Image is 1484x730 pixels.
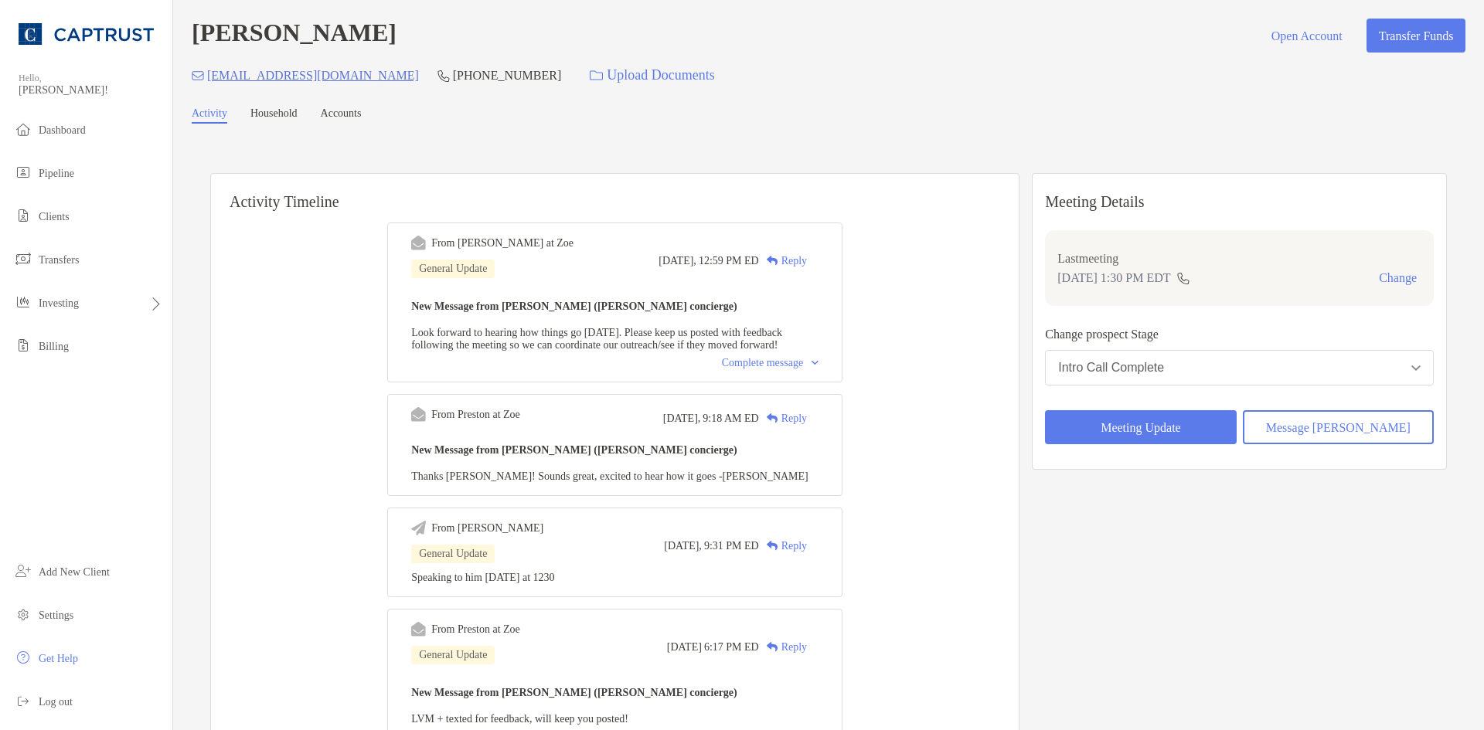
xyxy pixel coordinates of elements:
[250,107,298,124] a: Household
[1058,361,1164,375] div: Intro Call Complete
[19,84,163,97] span: [PERSON_NAME]!
[1243,410,1434,444] button: Message [PERSON_NAME]
[39,254,79,266] span: Transfers
[431,409,520,421] div: From Preston at Zoe
[431,623,520,636] div: From Preston at Zoe
[812,361,819,365] img: Chevron icon
[1176,272,1190,284] img: communication type
[39,653,78,664] span: Get Help
[1374,270,1421,286] button: Change
[431,522,543,535] div: From [PERSON_NAME]
[39,124,86,136] span: Dashboard
[580,59,724,92] a: Upload Documents
[411,521,426,535] img: Event icon
[39,341,69,352] span: Billing
[1057,268,1170,287] p: [DATE] 1:30 PM EDT
[192,71,204,80] img: Email Icon
[411,622,426,637] img: Event icon
[437,70,450,82] img: Phone Icon
[453,66,561,85] p: [PHONE_NUMBER]
[39,168,74,179] span: Pipeline
[411,407,426,422] img: Event icon
[704,540,759,552] span: 9:31 PM ED
[411,327,782,351] span: Look forward to hearing how things go [DATE]. Please keep us posted with feedback following the m...
[759,410,807,426] div: Reply
[767,256,778,266] img: Reply icon
[211,174,1019,211] h6: Activity Timeline
[411,300,737,312] b: New Message from [PERSON_NAME] ([PERSON_NAME] concierge)
[411,545,495,563] div: General Update
[39,609,73,621] span: Settings
[411,236,426,250] img: Event icon
[321,107,362,124] a: Accounts
[1045,410,1236,444] button: Meeting Update
[19,6,154,62] img: CAPTRUST Logo
[664,540,702,552] span: [DATE],
[411,470,808,482] span: Thanks [PERSON_NAME]! Sounds great, excited to hear how it goes -[PERSON_NAME]
[659,255,696,267] span: [DATE],
[14,691,32,710] img: logout icon
[192,107,227,124] a: Activity
[663,413,701,425] span: [DATE],
[1259,19,1354,53] button: Open Account
[14,250,32,268] img: transfers icon
[759,538,807,554] div: Reply
[722,357,819,369] div: Complete message
[703,413,758,425] span: 9:18 AM ED
[767,413,778,423] img: Reply icon
[39,211,70,222] span: Clients
[39,566,110,578] span: Add New Client
[1367,19,1465,53] button: Transfer Funds
[14,293,32,311] img: investing icon
[14,336,32,355] img: billing icon
[1045,324,1434,344] p: Change prospect Stage
[1045,350,1434,385] button: Intro Call Complete
[699,255,759,267] span: 12:59 PM ED
[590,70,603,81] img: button icon
[767,642,778,652] img: Reply icon
[39,297,79,309] span: Investing
[767,541,778,551] img: Reply icon
[431,237,574,250] div: From [PERSON_NAME] at Zoe
[759,639,807,655] div: Reply
[14,163,32,182] img: pipeline icon
[14,120,32,138] img: dashboard icon
[411,646,495,664] div: General Update
[39,696,73,708] span: Log out
[1057,249,1421,268] p: Last meeting
[411,572,554,583] span: Speaking to him [DATE] at 1230
[411,444,737,456] b: New Message from [PERSON_NAME] ([PERSON_NAME] concierge)
[14,605,32,623] img: settings icon
[411,713,628,725] span: LVM + texted for feedback, will keep you posted!
[14,648,32,667] img: get-help icon
[759,253,807,269] div: Reply
[667,641,702,654] span: [DATE]
[1411,365,1421,371] img: Open dropdown arrow
[1045,192,1434,212] p: Meeting Details
[207,66,419,85] p: [EMAIL_ADDRESS][DOMAIN_NAME]
[411,687,737,698] b: New Message from [PERSON_NAME] ([PERSON_NAME] concierge)
[411,260,495,278] div: General Update
[14,562,32,580] img: add_new_client icon
[704,641,759,654] span: 6:17 PM ED
[192,19,397,53] h4: [PERSON_NAME]
[14,206,32,225] img: clients icon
